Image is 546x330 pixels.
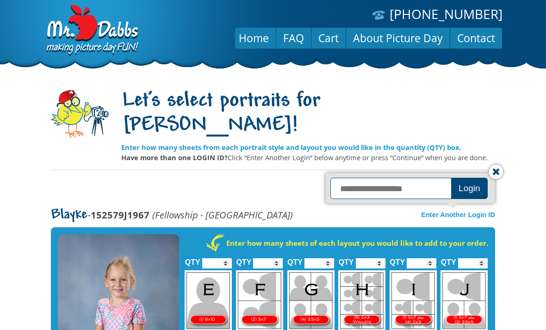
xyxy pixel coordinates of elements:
a: FAQ [276,27,311,49]
a: Contact [450,27,502,49]
a: About Picture Day [346,27,450,49]
label: QTY [339,248,354,271]
em: (Fellowship - [GEOGRAPHIC_DATA]) [152,208,293,221]
img: Dabbs Company [43,5,140,56]
strong: Enter how many sheets from each portrait style and layout you would like in the quantity (QTY) box. [121,143,461,152]
span: Blayke [51,208,87,223]
label: QTY [390,248,405,271]
button: Login [451,178,488,199]
a: Cart [311,27,346,49]
strong: 152579J1967 [91,208,149,221]
a: Home [232,27,276,49]
label: QTY [236,248,251,271]
strong: Have more than one LOGIN ID? [121,153,228,162]
a: Enter Another Login ID [421,211,495,218]
a: [PHONE_NUMBER] [390,5,503,23]
p: Click “Enter Another Login” below anytime or press “Continue” when you are done. [121,152,495,162]
label: QTY [287,248,303,271]
label: QTY [441,248,456,271]
strong: Enter how many sheets of each layout you would like to add to your order. [226,238,488,248]
p: - [51,210,293,220]
img: camera-mascot [51,90,109,138]
label: QTY [185,248,200,271]
h1: Let's select portraits for [PERSON_NAME]! [121,89,495,138]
